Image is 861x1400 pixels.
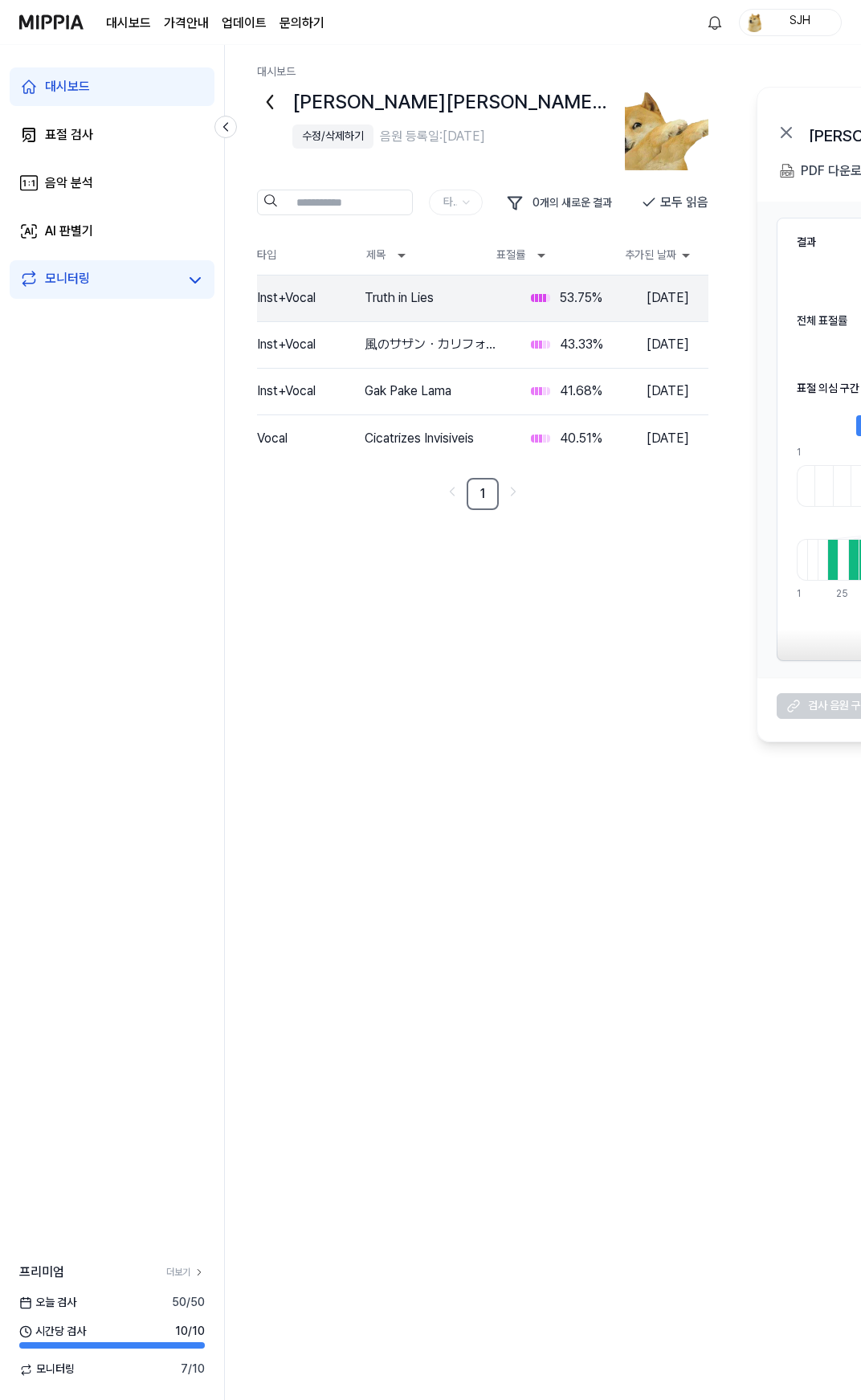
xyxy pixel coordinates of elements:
th: 타입 [257,236,353,275]
div: 25 [836,587,847,601]
td: Inst+Vocal [257,276,353,320]
div: 41.68 % [560,382,602,401]
a: AI 판별기 [10,212,214,251]
td: [DATE] [634,416,708,461]
div: 風のサザン・カリフォルニア [365,335,505,354]
a: 대시보드 [10,67,214,106]
div: 대시보드 [45,77,90,96]
a: 대시보드 [257,65,296,78]
span: 모니터링 [19,1361,75,1378]
span: 7 / 10 [181,1361,205,1378]
td: [DATE] [634,276,708,320]
td: Inst+Vocal [257,369,353,414]
a: 업데이트 [222,14,267,33]
span: 시간당 검사 [19,1324,86,1340]
button: 수정/삭제하기 [292,124,373,149]
td: Inst+Vocal [257,322,353,367]
a: 음악 분석 [10,164,214,202]
div: 모니터링 [45,269,90,292]
td: [DATE] [634,369,708,414]
div: 1 [797,446,814,459]
img: albumart_2025-09-18_02-55-01.png [625,87,708,170]
a: 표절 검사 [10,116,214,154]
a: 모니터링 [19,269,179,292]
span: 10 / 10 [175,1324,205,1340]
div: 1 [797,587,807,601]
div: [PERSON_NAME][PERSON_NAME]드림 [292,87,609,117]
div: AI 판별기 [45,222,93,241]
span: 오늘 검사 [19,1295,76,1311]
td: [DATE] [634,322,708,367]
span: 50 / 50 [172,1295,205,1311]
img: profile [745,13,764,32]
a: 더보기 [166,1266,205,1280]
h2: 표절 의심 구간 [797,381,859,397]
th: 추가된 날짜 [612,236,708,275]
div: Cicatrizes Invisiveis [365,429,505,448]
a: 1 [467,478,499,510]
img: Search [264,194,277,207]
nav: pagination [257,478,708,510]
th: 표절률 [484,236,612,275]
div: 40.51 % [560,429,602,448]
a: 대시보드 [106,14,151,33]
div: 43.33 % [560,335,603,354]
button: profileSJH [739,9,842,36]
div: 수정/삭제하기 [302,129,364,145]
div: 53.75 % [560,288,602,308]
th: 제목 [353,236,471,275]
img: 알림 [705,13,724,32]
a: Go to previous page [441,480,463,503]
button: 0개의 새로운 결과 [499,190,625,217]
span: 프리미엄 [19,1263,64,1282]
div: SJH [769,13,831,31]
a: 문의하기 [280,14,324,33]
div: 표절 검사 [45,125,93,145]
div: Gak Pake Lama [365,382,505,401]
button: 모두 읽음 [641,190,708,215]
div: 음원 등록일: [DATE] [380,127,485,146]
div: Truth in Lies [365,288,505,308]
td: Vocal [257,416,353,461]
img: PDF Download [780,164,794,178]
button: 가격안내 [164,14,209,33]
a: Go to next page [502,480,524,503]
div: 음악 분석 [45,173,93,193]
